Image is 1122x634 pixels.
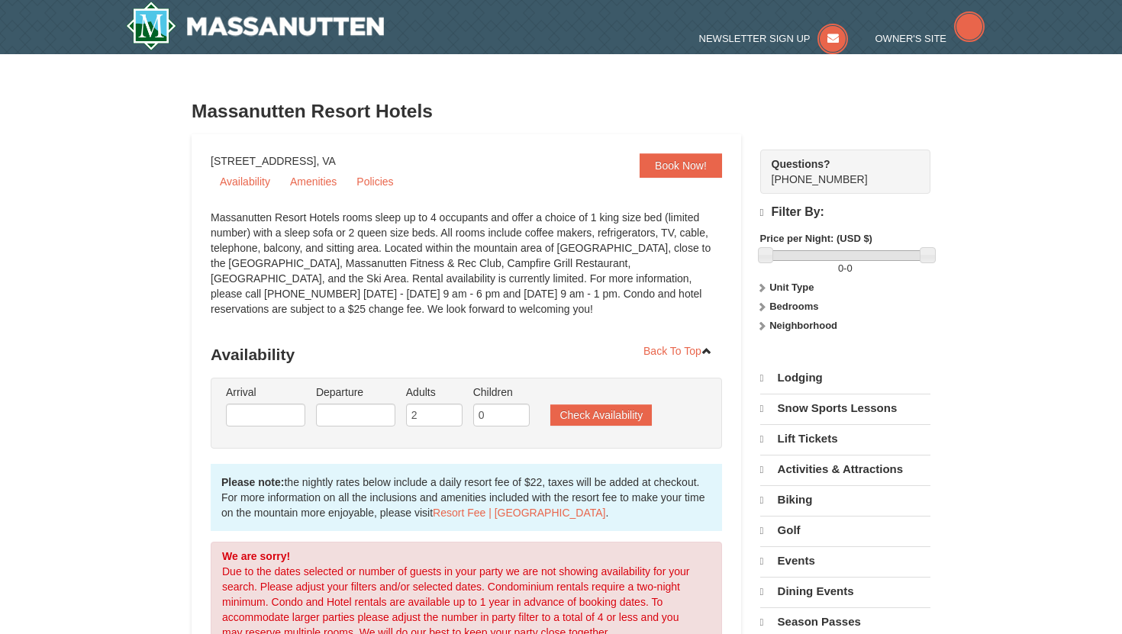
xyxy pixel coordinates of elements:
strong: Unit Type [769,282,814,293]
a: Biking [760,485,930,514]
a: Back To Top [634,340,722,362]
a: Events [760,546,930,575]
strong: Questions? [772,158,830,170]
a: Book Now! [640,153,722,178]
span: 0 [838,262,843,274]
a: Newsletter Sign Up [699,33,849,44]
span: 0 [846,262,852,274]
a: Availability [211,170,279,193]
strong: Bedrooms [769,301,818,312]
button: Check Availability [550,404,652,426]
h3: Availability [211,340,722,370]
h3: Massanutten Resort Hotels [192,96,930,127]
label: Children [473,385,530,400]
label: - [760,261,930,276]
a: Lodging [760,364,930,392]
a: Dining Events [760,577,930,606]
img: Massanutten Resort Logo [126,2,384,50]
div: Massanutten Resort Hotels rooms sleep up to 4 occupants and offer a choice of 1 king size bed (li... [211,210,722,332]
a: Resort Fee | [GEOGRAPHIC_DATA] [433,507,605,519]
h4: Filter By: [760,205,930,220]
a: Snow Sports Lessons [760,394,930,423]
a: Massanutten Resort [126,2,384,50]
strong: Please note: [221,476,284,488]
strong: Neighborhood [769,320,837,331]
a: Lift Tickets [760,424,930,453]
a: Amenities [281,170,346,193]
strong: Price per Night: (USD $) [760,233,872,244]
span: Newsletter Sign Up [699,33,811,44]
a: Owner's Site [875,33,985,44]
a: Golf [760,516,930,545]
strong: We are sorry! [222,550,290,562]
a: Policies [347,170,402,193]
span: Owner's Site [875,33,947,44]
label: Adults [406,385,463,400]
a: Activities & Attractions [760,455,930,484]
div: the nightly rates below include a daily resort fee of $22, taxes will be added at checkout. For m... [211,464,722,531]
span: [PHONE_NUMBER] [772,156,903,185]
label: Departure [316,385,395,400]
label: Arrival [226,385,305,400]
